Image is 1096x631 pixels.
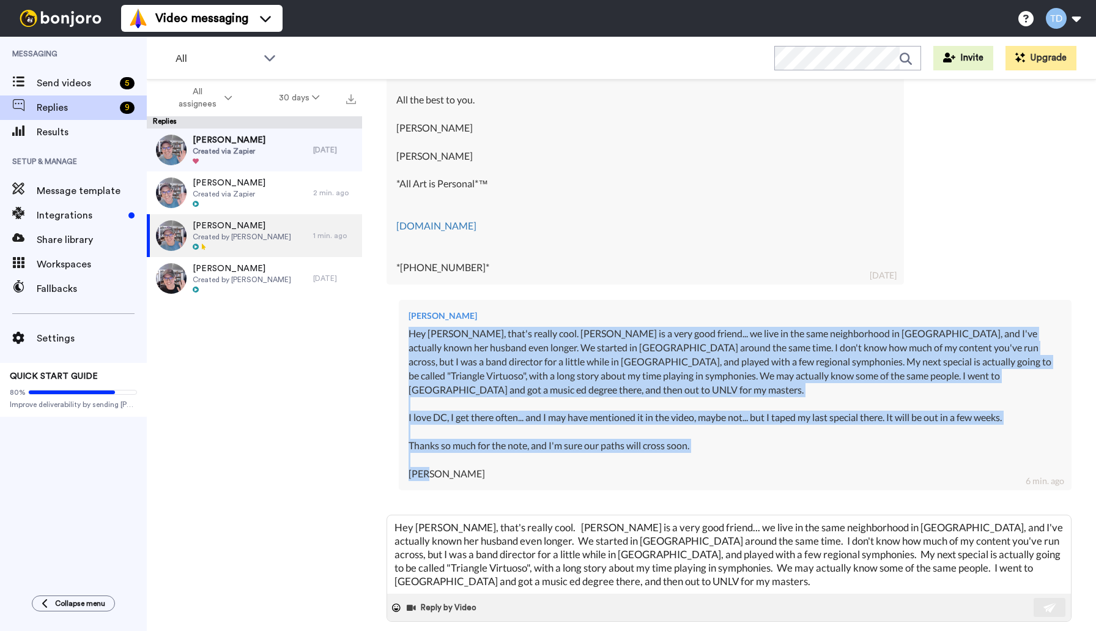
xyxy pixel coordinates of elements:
img: send-white.svg [1043,603,1057,613]
div: [DATE] [313,145,356,155]
span: [PERSON_NAME] [193,263,291,275]
a: [PERSON_NAME]Created by [PERSON_NAME]1 min. ago [147,214,362,257]
span: Settings [37,331,147,346]
span: [PERSON_NAME] [193,177,265,189]
div: Hey [PERSON_NAME], that's really cool. [PERSON_NAME] is a very good friend... we live in the same... [409,327,1062,480]
a: [PERSON_NAME]Created via Zapier2 min. ago [147,171,362,214]
div: [DATE] [870,269,897,282]
span: Share library [37,233,147,247]
div: Replies [147,116,362,129]
span: 80% [10,387,26,397]
button: Collapse menu [32,596,115,611]
span: Results [37,125,147,140]
img: vm-color.svg [128,9,148,28]
span: [PERSON_NAME] [193,134,265,146]
span: Fallbacks [37,282,147,296]
span: Improve deliverability by sending [PERSON_NAME]’s from your own email [10,400,137,409]
button: Invite [933,46,993,70]
div: [DATE] [313,274,356,283]
span: Created by [PERSON_NAME] [193,232,291,242]
img: fcf7204f-8d17-4723-b20c-064fdf39dcbb-thumb.jpg [156,177,187,208]
img: export.svg [346,94,356,104]
div: 9 [120,102,135,114]
a: [PERSON_NAME]Created via Zapier[DATE] [147,129,362,171]
div: 1 min. ago [313,231,356,241]
span: Workspaces [37,257,147,272]
a: [PERSON_NAME]Created by [PERSON_NAME][DATE] [147,257,362,300]
img: bj-logo-header-white.svg [15,10,106,27]
button: Upgrade [1005,46,1076,70]
span: Integrations [37,208,124,223]
span: Collapse menu [55,599,105,608]
div: 6 min. ago [1026,475,1064,487]
div: 2 min. ago [313,188,356,198]
span: Created via Zapier [193,146,265,156]
button: Export all results that match these filters now. [342,89,360,107]
span: Created via Zapier [193,189,265,199]
span: Created by [PERSON_NAME] [193,275,291,285]
span: Video messaging [155,10,248,27]
img: cdae0bb9-3e7d-4703-8c86-bcb974893753-thumb.jpg [156,135,187,165]
textarea: To enrich screen reader interactions, please activate Accessibility in Grammarly extension settings [387,515,1071,594]
span: Message template [37,184,147,198]
a: [DOMAIN_NAME] [396,220,476,231]
span: All assignees [172,86,222,110]
img: a7d68b56-e0bb-4d7f-977f-419a89b518eb-thumb.jpg [156,220,187,251]
button: 30 days [256,87,343,109]
span: [PERSON_NAME] [193,220,291,232]
span: All [176,51,257,66]
button: Reply by Video [405,599,480,617]
button: All assignees [149,81,256,115]
span: Replies [37,100,115,115]
span: QUICK START GUIDE [10,372,98,381]
img: 61ec62e2-6a8b-4135-9771-b657605d979e-thumb.jpg [156,263,187,294]
div: [PERSON_NAME] [409,310,1062,322]
span: Send videos [37,76,115,91]
div: 5 [120,77,135,89]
